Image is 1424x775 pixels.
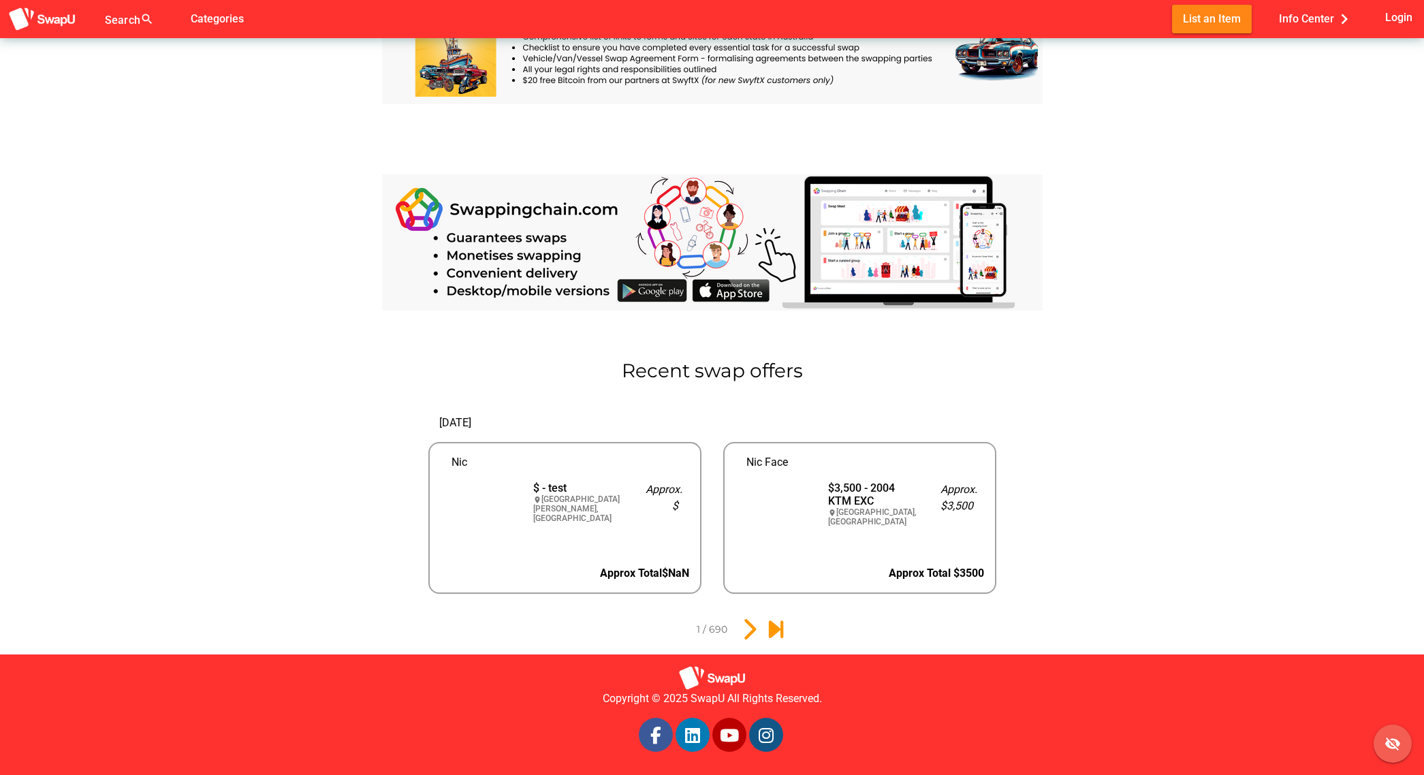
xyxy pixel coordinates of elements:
i: visibility_off [1385,736,1401,752]
div: Nic [441,454,689,471]
button: 0 [663,616,689,643]
img: swap-banner.png [382,174,1043,311]
span: Approx Total [600,567,689,580]
button: Login [1382,5,1416,30]
div: $3,500 - 2004 KTM EXC [828,481,919,507]
span: Copyright © 2025 SwapU All Rights Reserved. [603,691,822,707]
a: Nic$ - test[GEOGRAPHIC_DATA][PERSON_NAME], [GEOGRAPHIC_DATA]Approx. $Approx Total$NaN [430,443,700,592]
i: chevron_right [1334,9,1355,29]
div: Approx. $3,500 [930,471,984,554]
a: $3,500 - 2004 KTM EXC[GEOGRAPHIC_DATA], [GEOGRAPHIC_DATA]Approx. $3,500 [725,471,995,554]
span: Categories [191,7,244,30]
div: Nic Face [735,454,984,471]
img: nicholas.robertson%2Bfacebook%40swapu.com.au%2F2001778673930699%2F2001778673930699-photo-0.jpg [746,481,814,543]
img: aSD8y5uGLpzPJLYTcYcjNu3laj1c05W5KWf0Ds+Za8uybjssssuu+yyyy677LKX2n+PWMSDJ9a87AAAAABJRU5ErkJggg== [8,7,76,32]
button: Categories [180,5,255,33]
button: 690 [763,616,789,643]
button: List an Item [1172,5,1252,33]
img: aSD8y5uGLpzPJLYTcYcjNu3laj1c05W5KWf0Ds+Za8uybjssssuu+yyyy677LKX2n+PWMSDJ9a87AAAAABJRU5ErkJggg== [678,665,746,691]
span: Approx Total $3500 [889,567,984,580]
img: support%40swapu.com.au%2F78650142-d3af-4aa1-ae9e-16909bf1d52d%2F1755734787images.png [452,481,520,543]
button: 2 [735,616,761,643]
button: 1 [635,616,661,643]
i: false [170,11,187,27]
div: Approx. $ [635,471,689,554]
i: location_on [828,509,836,517]
span: $NaN [662,567,689,580]
input: 1 / 690 [690,616,734,643]
img: Group%20110.svg [691,477,734,521]
div: [GEOGRAPHIC_DATA], [GEOGRAPHIC_DATA] [828,507,919,526]
div: [GEOGRAPHIC_DATA][PERSON_NAME], [GEOGRAPHIC_DATA] [533,494,624,523]
i: location_on [533,496,541,504]
span: Login [1385,8,1412,27]
a: Categories [180,12,255,25]
span: List an Item [1183,10,1241,28]
span: Info Center [1279,7,1355,30]
button: Info Center [1268,5,1365,33]
div: [DATE] [428,404,701,442]
div: $ - test [533,481,624,494]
